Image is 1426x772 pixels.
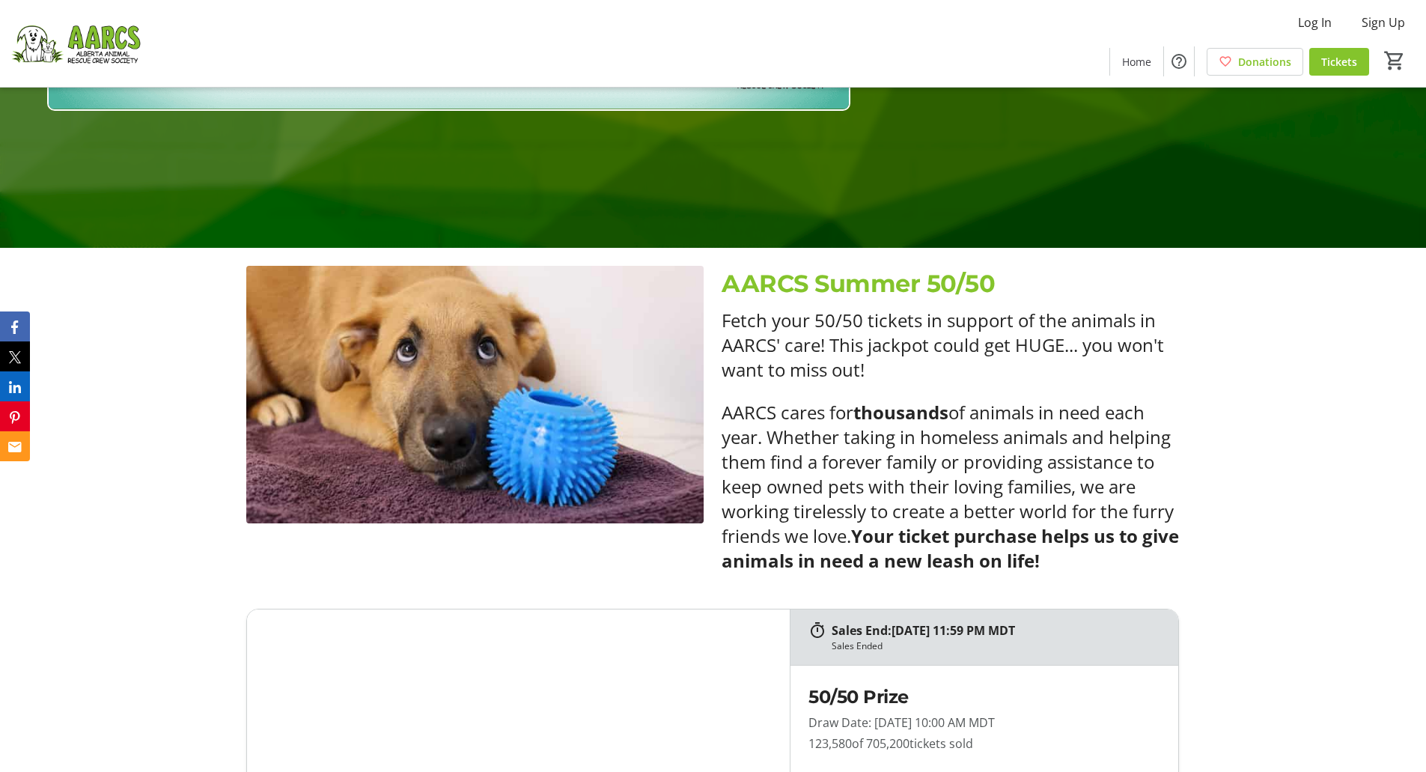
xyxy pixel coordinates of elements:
[1238,54,1291,70] span: Donations
[722,308,1164,382] span: Fetch your 50/50 tickets in support of the animals in AARCS' care! This jackpot could get HUGE......
[1164,46,1194,76] button: Help
[1362,13,1405,31] span: Sign Up
[808,735,1139,753] p: 123,580 tickets sold
[852,735,909,752] span: of 705,200
[808,714,1139,732] p: Draw Date: [DATE] 10:00 AM MDT
[722,523,1179,573] strong: Your ticket purchase helps us to give animals in need a new leash on life!
[246,266,704,523] img: undefined
[1321,54,1357,70] span: Tickets
[1122,54,1151,70] span: Home
[722,266,1179,302] p: AARCS Summer 50/50
[892,622,1015,639] span: [DATE] 11:59 PM MDT
[853,400,948,425] strong: thousands
[1298,13,1332,31] span: Log In
[1309,48,1369,76] a: Tickets
[1207,48,1303,76] a: Donations
[722,400,853,425] span: AARCS cares for
[722,400,1174,548] span: of animals in need each year. Whether taking in homeless animals and helping them find a forever ...
[832,639,883,653] div: Sales Ended
[1350,10,1417,34] button: Sign Up
[1110,48,1163,76] a: Home
[832,622,892,639] span: Sales End:
[1381,47,1408,74] button: Cart
[808,684,1139,711] h2: 50/50 Prize
[9,6,142,81] img: Alberta Animal Rescue Crew Society's Logo
[1286,10,1344,34] button: Log In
